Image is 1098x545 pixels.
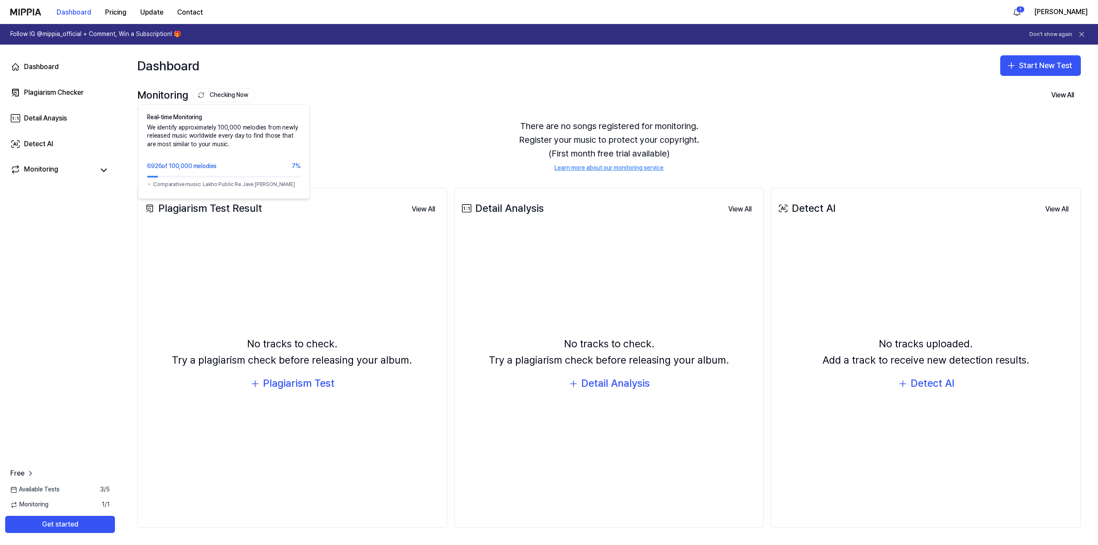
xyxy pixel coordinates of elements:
div: Lakho Public Re Jave [PERSON_NAME] [203,181,301,188]
button: Get started [5,516,115,533]
div: We identify approximately 100,000 melodies from newly released music worldwide every day to find ... [147,123,301,149]
button: Plagiarism Test [250,375,335,391]
button: Detect AI [898,375,954,391]
button: View All [1038,201,1075,218]
button: Contact [170,4,210,21]
div: Detail Analysis [460,200,544,217]
button: Start New Test [1000,55,1081,76]
div: Plagiarism Checker [24,87,84,98]
a: Free [10,468,35,479]
button: 알림1 [1010,5,1024,19]
div: Plagiarism Test [263,375,335,391]
span: Free [10,468,24,479]
div: Plagiarism Test Result [143,200,262,217]
div: 6926 of 100,000 melodies [147,162,217,171]
button: Pricing [98,4,133,21]
div: There are no songs registered for monitoring. Register your music to protect your copyright. (Fir... [137,109,1081,183]
button: View All [405,201,442,218]
a: Detect AI [5,134,115,154]
img: logo [10,9,41,15]
div: No tracks to check. Try a plagiarism check before releasing your album. [172,336,412,369]
a: Detail Anaysis [5,108,115,129]
span: Available Tests [10,485,60,494]
div: Monitoring [137,87,255,103]
div: Real-time Monitoring [147,113,301,122]
img: 알림 [1012,7,1022,17]
a: View All [405,200,442,218]
button: Checking Now [193,88,255,102]
button: Detail Analysis [568,375,650,391]
button: Don't show again [1029,31,1072,38]
div: Monitoring [24,164,58,176]
div: 1 [1016,6,1025,13]
div: Detect AI [911,375,954,391]
a: Learn more about our monitoring service [555,164,664,172]
div: 7% [292,162,301,171]
div: Dashboard [24,62,59,72]
button: View All [721,201,758,218]
a: Monitoring [10,164,94,176]
button: Update [133,4,170,21]
div: Detail Analysis [581,375,650,391]
a: View All [1038,200,1075,218]
a: Plagiarism Checker [5,82,115,103]
div: Detail Anaysis [24,113,67,123]
a: Dashboard [5,57,115,77]
div: Detect AI [776,200,836,217]
h1: Follow IG @mippia_official + Comment, Win a Subscription! 🎁 [10,30,181,39]
a: Update [133,0,170,24]
div: Dashboard [137,53,199,78]
div: No tracks to check. Try a plagiarism check before releasing your album. [489,336,729,369]
span: Monitoring [10,500,48,509]
span: 3 / 5 [100,485,110,494]
button: Dashboard [50,4,98,21]
button: View All [1044,87,1081,104]
a: View All [721,200,758,218]
div: Detect AI [24,139,53,149]
button: [PERSON_NAME] [1034,7,1088,17]
span: 1 / 1 [102,500,110,509]
div: Comparative music: [153,181,201,188]
div: No tracks uploaded. Add a track to receive new detection results. [823,336,1029,369]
